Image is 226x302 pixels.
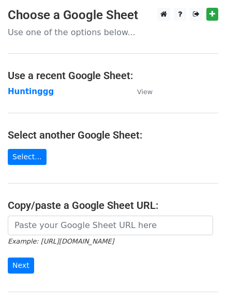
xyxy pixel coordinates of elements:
[8,149,47,165] a: Select...
[8,258,34,274] input: Next
[8,129,218,141] h4: Select another Google Sheet:
[8,237,114,245] small: Example: [URL][DOMAIN_NAME]
[8,69,218,82] h4: Use a recent Google Sheet:
[127,87,153,96] a: View
[8,27,218,38] p: Use one of the options below...
[8,87,54,96] a: Huntinggg
[8,199,218,212] h4: Copy/paste a Google Sheet URL:
[8,8,218,23] h3: Choose a Google Sheet
[8,216,213,235] input: Paste your Google Sheet URL here
[137,88,153,96] small: View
